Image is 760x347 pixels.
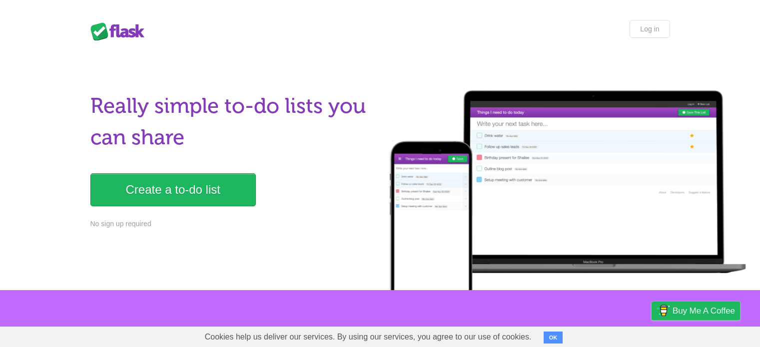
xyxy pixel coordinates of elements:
[90,219,374,229] p: No sign up required
[90,90,374,153] h1: Really simple to-do lists you can share
[195,327,542,347] span: Cookies help us deliver our services. By using our services, you agree to our use of cookies.
[90,22,150,40] div: Flask Lists
[544,332,563,344] button: OK
[90,173,256,206] a: Create a to-do list
[657,302,670,319] img: Buy me a coffee
[652,302,740,320] a: Buy me a coffee
[630,20,670,38] a: Log in
[673,302,735,320] span: Buy me a coffee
